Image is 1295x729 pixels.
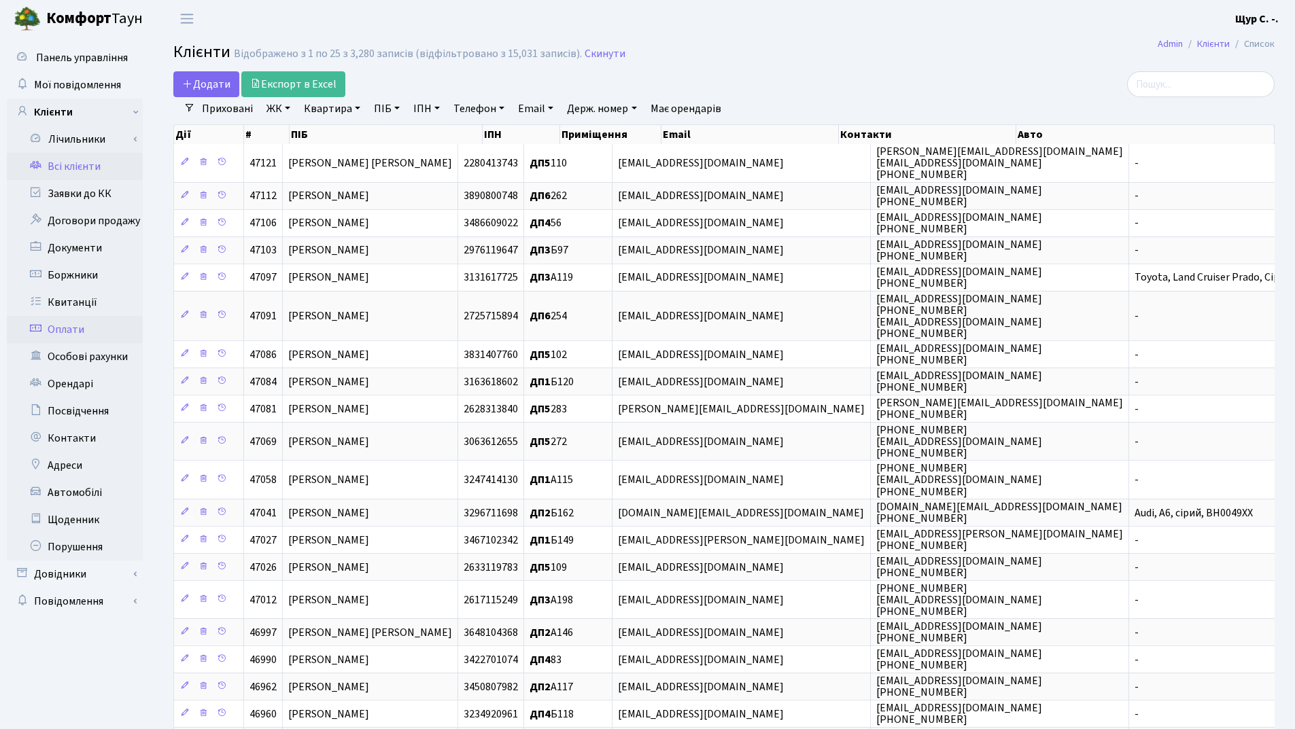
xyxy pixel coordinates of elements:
span: [EMAIL_ADDRESS][DOMAIN_NAME] [618,347,784,362]
span: 47027 [249,533,277,548]
th: Приміщення [560,125,661,144]
span: - [1135,374,1139,389]
span: - [1135,156,1139,171]
span: [EMAIL_ADDRESS][DOMAIN_NAME] [PHONE_NUMBER] [876,700,1042,727]
span: 47058 [249,473,277,488]
span: Б97 [530,243,568,258]
span: [EMAIL_ADDRESS][DOMAIN_NAME] [618,243,784,258]
span: [EMAIL_ADDRESS][DOMAIN_NAME] [618,592,784,607]
span: [EMAIL_ADDRESS][DOMAIN_NAME] [618,308,784,323]
span: 3131617725 [464,270,518,285]
span: - [1135,189,1139,204]
span: - [1135,473,1139,488]
span: 3247414130 [464,473,518,488]
b: ДП4 [530,216,551,231]
a: Орендарі [7,370,143,397]
b: Комфорт [46,7,111,29]
span: [EMAIL_ADDRESS][DOMAIN_NAME] [618,270,784,285]
span: [PERSON_NAME] [288,505,369,520]
span: [EMAIL_ADDRESS][DOMAIN_NAME] [PHONE_NUMBER] [EMAIL_ADDRESS][DOMAIN_NAME] [PHONE_NUMBER] [876,291,1042,341]
b: ДП1 [530,533,551,548]
span: 3648104368 [464,625,518,640]
th: Дії [174,125,244,144]
span: 3486609022 [464,216,518,231]
b: ДП3 [530,592,551,607]
span: [PERSON_NAME] [288,402,369,416]
a: Повідомлення [7,588,143,615]
span: [DOMAIN_NAME][EMAIL_ADDRESS][DOMAIN_NAME] [618,505,864,520]
span: [PERSON_NAME] [288,533,369,548]
b: ДП2 [530,679,551,694]
span: [PERSON_NAME] [288,434,369,449]
span: 47084 [249,374,277,389]
a: ІПН [408,97,445,120]
span: [PERSON_NAME] [288,347,369,362]
a: Панель управління [7,44,143,71]
span: [PERSON_NAME] [288,679,369,694]
span: [EMAIL_ADDRESS][PERSON_NAME][DOMAIN_NAME] [PHONE_NUMBER] [876,527,1123,553]
th: ПІБ [290,125,483,144]
span: 2633119783 [464,560,518,575]
span: - [1135,707,1139,722]
span: [PERSON_NAME] [288,652,369,667]
a: Оплати [7,316,143,343]
span: [EMAIL_ADDRESS][DOMAIN_NAME] [618,216,784,231]
span: Б162 [530,505,574,520]
a: Посвідчення [7,397,143,425]
th: Контакти [839,125,1016,144]
span: [EMAIL_ADDRESS][DOMAIN_NAME] [PHONE_NUMBER] [876,554,1042,580]
nav: breadcrumb [1137,30,1295,58]
span: [PERSON_NAME] [288,270,369,285]
span: А115 [530,473,573,488]
b: ДП5 [530,560,551,575]
span: 3234920961 [464,707,518,722]
a: Експорт в Excel [241,71,345,97]
span: 47041 [249,505,277,520]
span: А146 [530,625,573,640]
th: Email [661,125,839,144]
th: # [244,125,290,144]
a: Заявки до КК [7,180,143,207]
span: [PERSON_NAME] [PERSON_NAME] [288,156,452,171]
b: ДП4 [530,707,551,722]
span: [EMAIL_ADDRESS][DOMAIN_NAME] [PHONE_NUMBER] [876,210,1042,236]
a: Приховані [196,97,258,120]
b: ДП2 [530,505,551,520]
span: [EMAIL_ADDRESS][DOMAIN_NAME] [618,189,784,204]
b: ДП5 [530,347,551,362]
span: А117 [530,679,573,694]
span: [EMAIL_ADDRESS][DOMAIN_NAME] [PHONE_NUMBER] [876,183,1042,209]
span: 3450807982 [464,679,518,694]
span: - [1135,652,1139,667]
span: 46997 [249,625,277,640]
b: ДП6 [530,308,551,323]
span: 47069 [249,434,277,449]
b: ДП2 [530,625,551,640]
a: Квитанції [7,289,143,316]
span: [EMAIL_ADDRESS][DOMAIN_NAME] [618,707,784,722]
span: [EMAIL_ADDRESS][DOMAIN_NAME] [618,156,784,171]
b: ДП3 [530,270,551,285]
span: - [1135,592,1139,607]
span: [EMAIL_ADDRESS][DOMAIN_NAME] [PHONE_NUMBER] [876,237,1042,264]
img: logo.png [14,5,41,33]
span: 262 [530,189,567,204]
a: Договори продажу [7,207,143,234]
span: [EMAIL_ADDRESS][DOMAIN_NAME] [PHONE_NUMBER] [876,673,1042,700]
span: [EMAIL_ADDRESS][DOMAIN_NAME] [618,652,784,667]
span: 47106 [249,216,277,231]
span: 3422701074 [464,652,518,667]
span: [EMAIL_ADDRESS][DOMAIN_NAME] [618,473,784,488]
span: [PERSON_NAME] [288,189,369,204]
input: Пошук... [1127,71,1275,97]
span: [PERSON_NAME] [288,592,369,607]
span: 272 [530,434,567,449]
a: Особові рахунки [7,343,143,370]
li: Список [1230,37,1275,52]
span: Б118 [530,707,574,722]
a: ПІБ [368,97,405,120]
a: Контакти [7,425,143,452]
span: Мої повідомлення [34,77,121,92]
span: [EMAIL_ADDRESS][DOMAIN_NAME] [PHONE_NUMBER] [876,264,1042,291]
a: Мої повідомлення [7,71,143,99]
